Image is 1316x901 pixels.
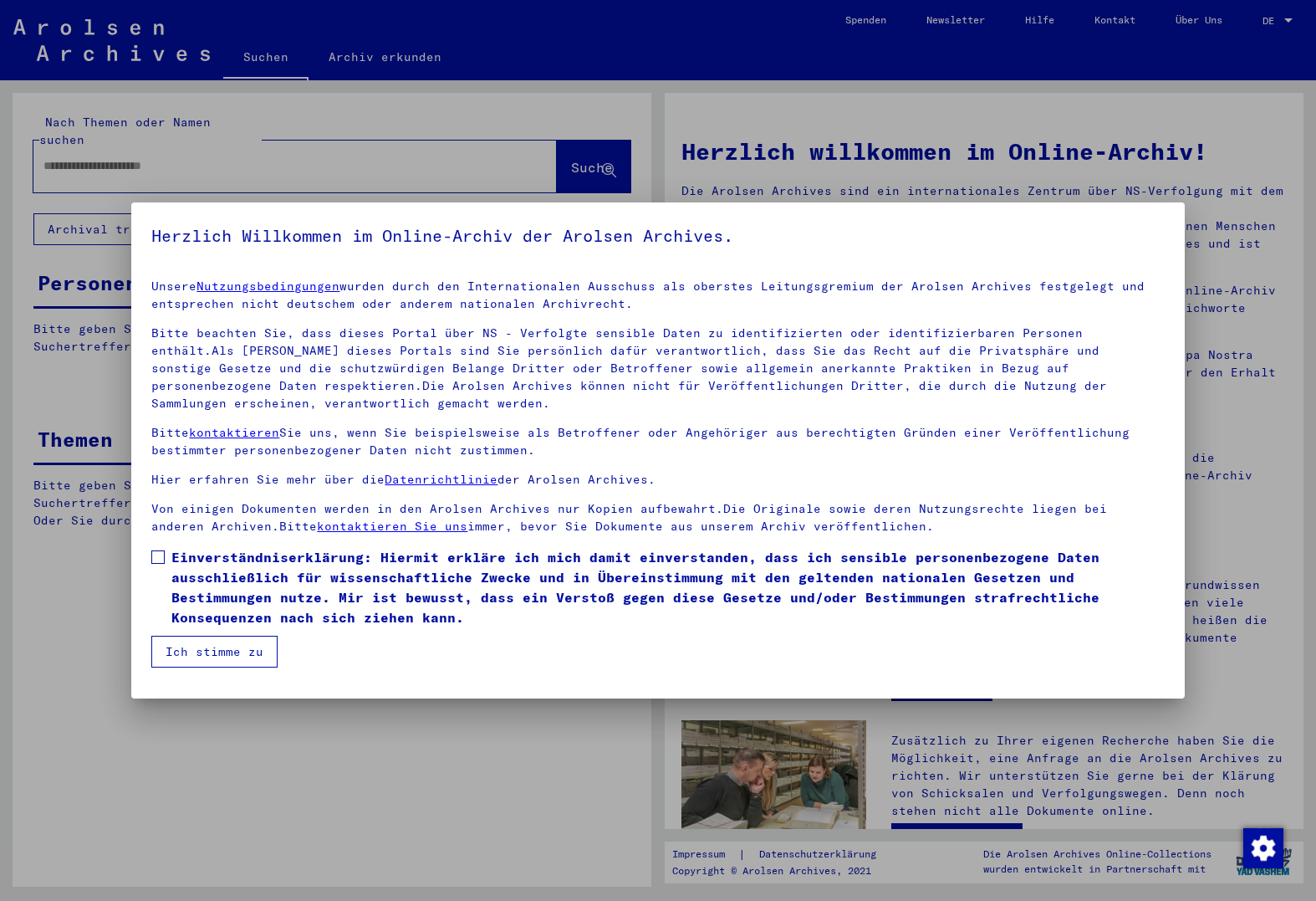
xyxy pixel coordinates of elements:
span: Einverständniserklärung: Hiermit erkläre ich mich damit einverstanden, dass ich sensible personen... [171,547,1164,627]
a: Nutzungsbedingungen [196,279,339,294]
h5: Herzlich Willkommen im Online-Archiv der Arolsen Archives. [151,223,1164,249]
p: Bitte beachten Sie, dass dieses Portal über NS - Verfolgte sensible Daten zu identifizierten oder... [151,325,1164,412]
img: Zustimmung ändern [1243,828,1283,868]
a: Datenrichtlinie [385,472,497,487]
p: Bitte Sie uns, wenn Sie beispielsweise als Betroffener oder Angehöriger aus berechtigten Gründen ... [151,424,1164,459]
a: kontaktieren Sie uns [317,519,467,534]
button: Ich stimme zu [151,636,278,668]
p: Unsere wurden durch den Internationalen Ausschuss als oberstes Leitungsgremium der Arolsen Archiv... [151,278,1164,313]
div: Zustimmung ändern [1242,827,1283,868]
a: kontaktieren [189,425,279,440]
p: Hier erfahren Sie mehr über die der Arolsen Archives. [151,471,1164,489]
p: Von einigen Dokumenten werden in den Arolsen Archives nur Kopien aufbewahrt.Die Originale sowie d... [151,500,1164,535]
